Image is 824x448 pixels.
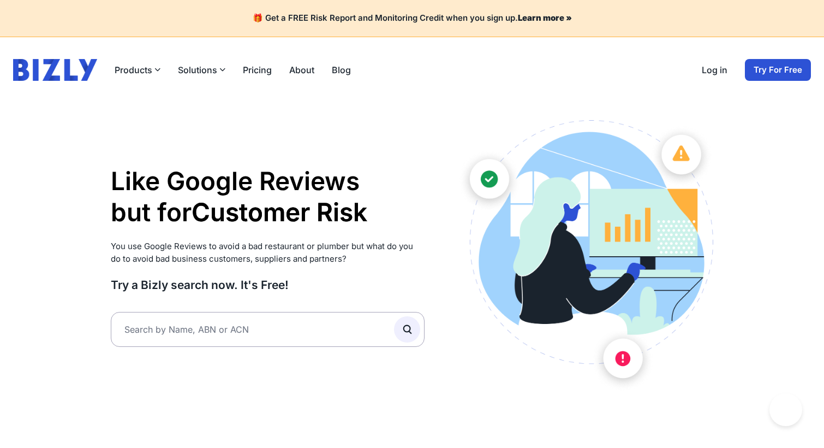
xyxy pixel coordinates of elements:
button: Solutions [178,63,225,76]
li: Supplier Risk [192,228,367,260]
p: You use Google Reviews to avoid a bad restaurant or plumber but what do you do to avoid bad busin... [111,240,425,265]
a: Pricing [243,63,272,76]
a: Log in [702,63,727,76]
h3: Try a Bizly search now. It's Free! [111,278,425,292]
input: Search by Name, ABN or ACN [111,312,425,347]
iframe: Toggle Customer Support [769,393,802,426]
li: Customer Risk [192,196,367,228]
a: Learn more » [518,13,572,23]
a: Try For Free [745,59,811,81]
h1: Like Google Reviews but for [111,166,425,228]
a: About [289,63,314,76]
h4: 🎁 Get a FREE Risk Report and Monitoring Credit when you sign up. [13,13,811,23]
button: Products [115,63,160,76]
a: Blog [332,63,351,76]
